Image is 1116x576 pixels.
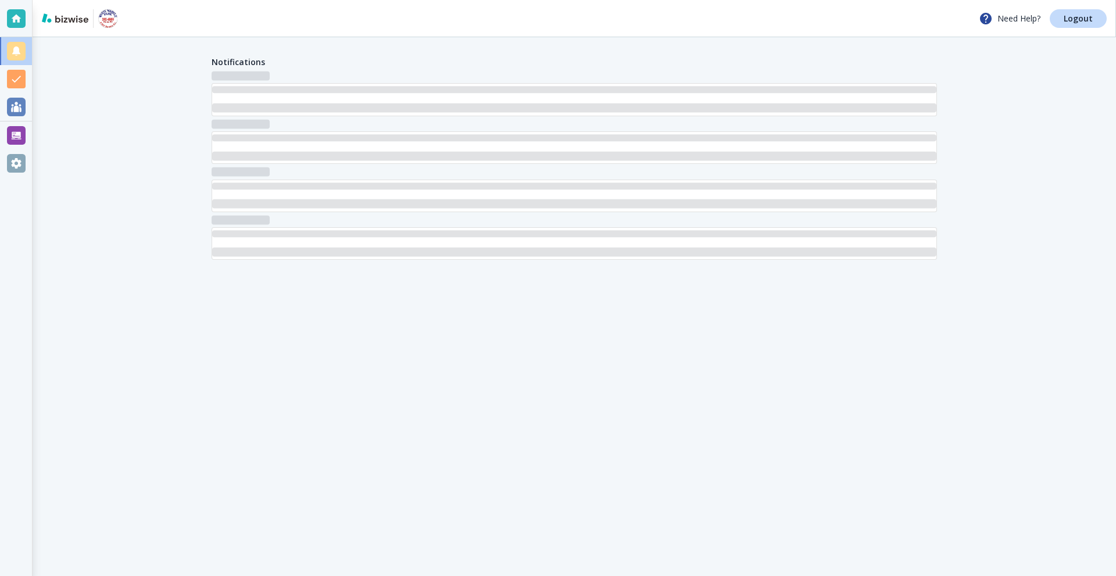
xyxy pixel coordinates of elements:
p: Logout [1064,15,1093,23]
img: White Marble Park [98,9,117,28]
h4: Notifications [212,56,265,68]
p: Need Help? [979,12,1040,26]
img: bizwise [42,13,88,23]
a: Logout [1050,9,1107,28]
